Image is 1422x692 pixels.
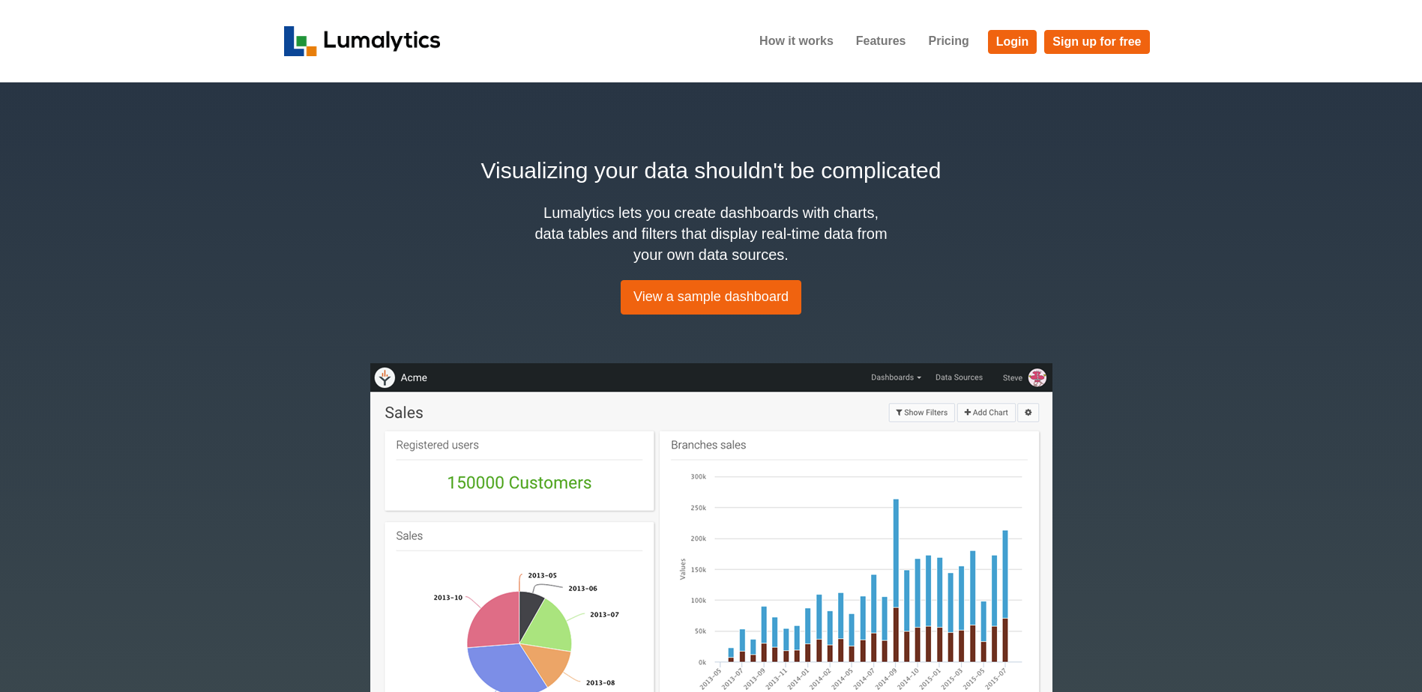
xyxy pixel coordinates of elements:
a: Features [845,22,918,60]
a: How it works [748,22,845,60]
a: View a sample dashboard [621,280,801,315]
img: logo_v2-f34f87db3d4d9f5311d6c47995059ad6168825a3e1eb260e01c8041e89355404.png [284,26,441,56]
a: Login [988,30,1037,54]
a: Sign up for free [1044,30,1149,54]
h2: Visualizing your data shouldn't be complicated [284,154,1139,187]
a: Pricing [917,22,980,60]
h4: Lumalytics lets you create dashboards with charts, data tables and filters that display real-time... [531,202,891,265]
